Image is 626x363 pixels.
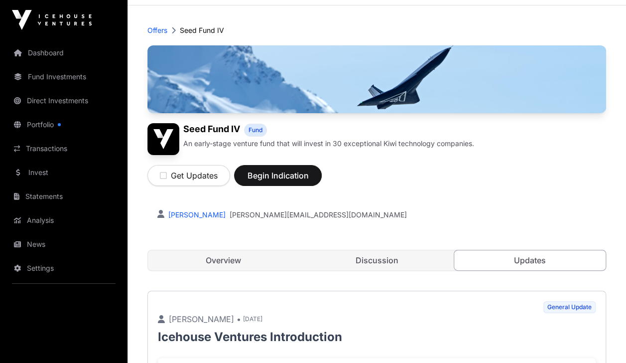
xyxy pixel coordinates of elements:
[247,170,309,181] span: Begin Indication
[576,315,626,363] iframe: Chat Widget
[454,250,606,271] a: Updates
[234,165,322,186] button: Begin Indication
[234,175,322,185] a: Begin Indication
[8,162,120,183] a: Invest
[166,210,226,219] a: [PERSON_NAME]
[8,209,120,231] a: Analysis
[8,233,120,255] a: News
[183,139,474,149] p: An early-stage venture fund that will invest in 30 exceptional Kiwi technology companies.
[243,315,262,323] span: [DATE]
[8,114,120,136] a: Portfolio
[12,10,92,30] img: Icehouse Ventures Logo
[148,250,606,270] nav: Tabs
[147,165,230,186] button: Get Updates
[8,90,120,112] a: Direct Investments
[230,210,407,220] a: [PERSON_NAME][EMAIL_ADDRESS][DOMAIN_NAME]
[543,301,596,313] span: General Update
[180,25,224,35] p: Seed Fund IV
[158,313,241,325] p: [PERSON_NAME] •
[8,257,120,279] a: Settings
[148,250,299,270] a: Overview
[249,126,262,134] span: Fund
[301,250,453,270] a: Discussion
[147,45,606,113] img: Seed Fund IV
[183,123,240,137] h1: Seed Fund IV
[158,329,596,345] p: Icehouse Ventures Introduction
[8,66,120,88] a: Fund Investments
[8,138,120,160] a: Transactions
[147,25,167,35] a: Offers
[147,123,179,155] img: Seed Fund IV
[8,185,120,207] a: Statements
[8,42,120,64] a: Dashboard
